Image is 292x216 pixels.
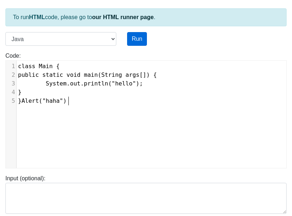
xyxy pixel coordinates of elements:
[18,63,60,70] span: class Main {
[6,79,16,88] div: 3
[18,71,157,78] span: public static void main(String args[]) {
[5,8,287,26] div: To run code, please go to .
[18,97,67,104] span: }Alert("haha")
[6,97,16,105] div: 5
[29,14,45,20] strong: HTML
[127,32,147,46] button: Run
[6,62,16,71] div: 1
[18,80,143,87] span: System.out.println("hello");
[6,88,16,97] div: 4
[92,14,154,20] a: our HTML runner page
[6,71,16,79] div: 2
[18,89,22,96] span: }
